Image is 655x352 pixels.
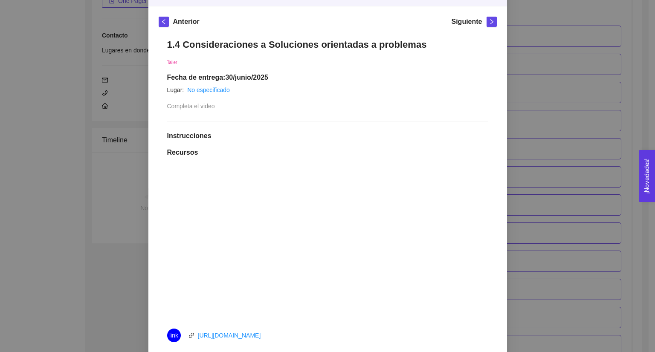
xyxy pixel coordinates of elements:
[167,39,488,50] h1: 1.4 Consideraciones a Soluciones orientadas a problemas
[167,73,488,82] h1: Fecha de entrega: 30/junio/2025
[167,132,488,140] h1: Instrucciones
[159,17,169,27] button: left
[188,332,194,338] span: link
[191,167,464,320] iframe: 04 Raime Consideraciones de Soluciones orientadas a problemas
[451,17,482,27] h5: Siguiente
[167,60,177,65] span: Taller
[173,17,200,27] h5: Anterior
[487,19,496,25] span: right
[487,17,497,27] button: right
[639,150,655,202] button: Open Feedback Widget
[198,332,261,339] a: [URL][DOMAIN_NAME]
[169,329,178,342] span: link
[159,19,168,25] span: left
[167,103,215,110] span: Completa el video
[187,87,230,93] a: No especificado
[167,85,184,95] article: Lugar:
[167,148,488,157] h1: Recursos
